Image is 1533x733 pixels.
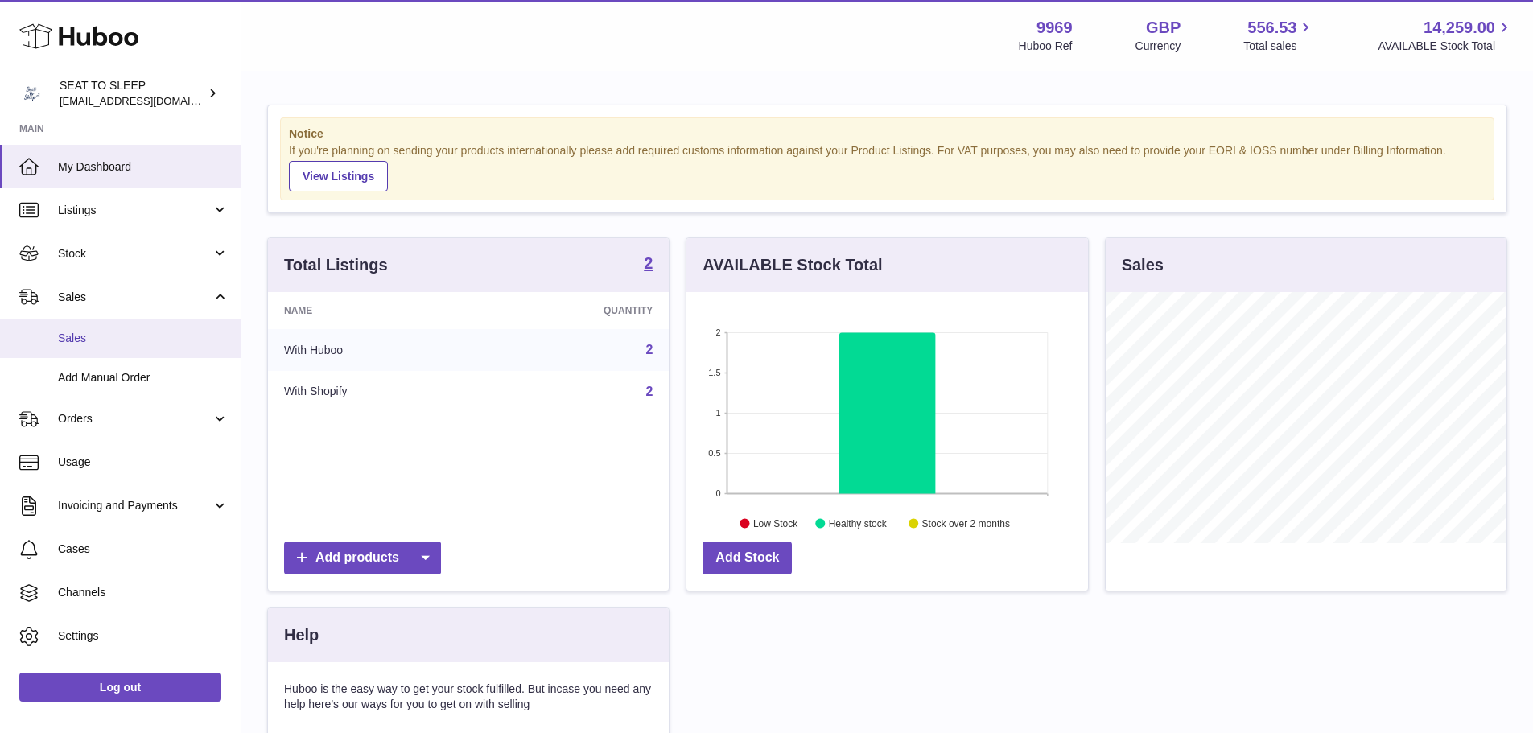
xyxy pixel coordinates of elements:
span: Invoicing and Payments [58,498,212,513]
img: internalAdmin-9969@internal.huboo.com [19,81,43,105]
a: Add Stock [703,542,792,574]
strong: Notice [289,126,1486,142]
th: Name [268,292,484,329]
span: Stock [58,246,212,261]
text: 1 [716,408,721,418]
div: SEAT TO SLEEP [60,78,204,109]
h3: Sales [1122,254,1164,276]
text: Healthy stock [829,517,888,529]
a: 2 [644,255,653,274]
strong: 9969 [1036,17,1073,39]
div: Huboo Ref [1019,39,1073,54]
span: Settings [58,628,229,644]
h3: Total Listings [284,254,388,276]
text: 2 [716,327,721,337]
span: Channels [58,585,229,600]
span: [EMAIL_ADDRESS][DOMAIN_NAME] [60,94,237,107]
strong: GBP [1146,17,1181,39]
span: Orders [58,411,212,426]
td: With Huboo [268,329,484,371]
h3: AVAILABLE Stock Total [703,254,882,276]
text: 0.5 [709,448,721,458]
p: Huboo is the easy way to get your stock fulfilled. But incase you need any help here's our ways f... [284,682,653,712]
span: AVAILABLE Stock Total [1378,39,1514,54]
h3: Help [284,624,319,646]
div: If you're planning on sending your products internationally please add required customs informati... [289,143,1486,191]
text: 0 [716,488,721,498]
span: Usage [58,455,229,470]
text: Low Stock [753,517,798,529]
a: 556.53 Total sales [1243,17,1315,54]
td: With Shopify [268,371,484,413]
text: Stock over 2 months [922,517,1010,529]
a: View Listings [289,161,388,191]
text: 1.5 [709,368,721,377]
a: 2 [645,343,653,356]
span: Sales [58,331,229,346]
div: Currency [1135,39,1181,54]
span: Cases [58,542,229,557]
a: Log out [19,673,221,702]
span: 556.53 [1247,17,1296,39]
a: Add products [284,542,441,574]
span: Listings [58,203,212,218]
span: Total sales [1243,39,1315,54]
th: Quantity [484,292,670,329]
a: 14,259.00 AVAILABLE Stock Total [1378,17,1514,54]
strong: 2 [644,255,653,271]
span: 14,259.00 [1424,17,1495,39]
a: 2 [645,385,653,398]
span: Add Manual Order [58,370,229,385]
span: My Dashboard [58,159,229,175]
span: Sales [58,290,212,305]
